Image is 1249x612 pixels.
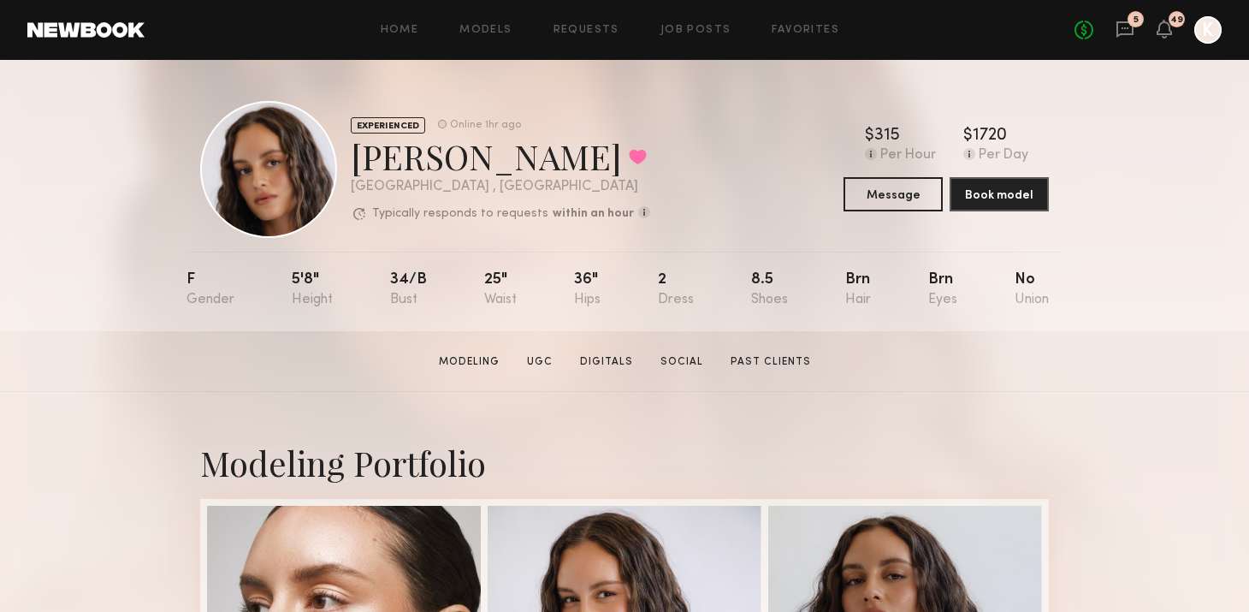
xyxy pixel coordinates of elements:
[574,272,601,307] div: 36"
[432,354,506,370] a: Modeling
[484,272,517,307] div: 25"
[390,272,427,307] div: 34/b
[874,128,900,145] div: 315
[520,354,559,370] a: UGC
[660,25,731,36] a: Job Posts
[658,272,694,307] div: 2
[459,25,512,36] a: Models
[654,354,710,370] a: Social
[845,272,871,307] div: Brn
[553,25,619,36] a: Requests
[292,272,333,307] div: 5'8"
[979,148,1028,163] div: Per Day
[1170,15,1183,25] div: 49
[1194,16,1222,44] a: K
[573,354,640,370] a: Digitals
[973,128,1007,145] div: 1720
[724,354,818,370] a: Past Clients
[553,208,634,220] b: within an hour
[880,148,936,163] div: Per Hour
[1015,272,1049,307] div: No
[200,440,1049,485] div: Modeling Portfolio
[351,117,425,134] div: EXPERIENCED
[351,134,650,179] div: [PERSON_NAME]
[772,25,839,36] a: Favorites
[751,272,788,307] div: 8.5
[844,177,943,211] button: Message
[865,128,874,145] div: $
[1116,20,1134,41] a: 5
[351,180,650,194] div: [GEOGRAPHIC_DATA] , [GEOGRAPHIC_DATA]
[963,128,973,145] div: $
[381,25,419,36] a: Home
[186,272,234,307] div: F
[950,177,1049,211] button: Book model
[372,208,548,220] p: Typically responds to requests
[450,120,521,131] div: Online 1hr ago
[928,272,957,307] div: Brn
[1134,15,1139,25] div: 5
